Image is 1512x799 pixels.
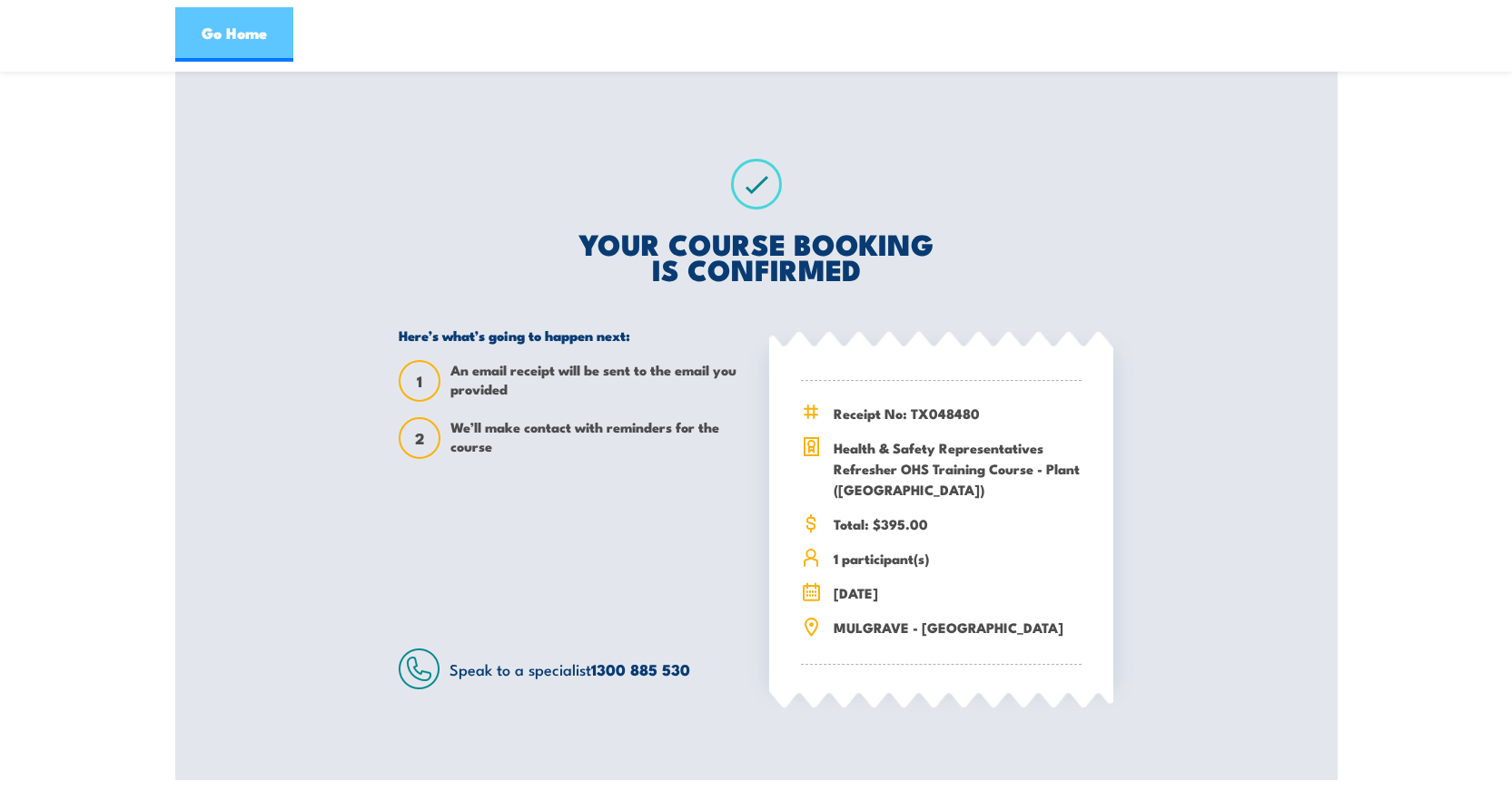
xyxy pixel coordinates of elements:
[450,360,743,402] span: An email receipt will be sent to the email you provided
[834,548,1082,569] span: 1 participant(s)
[400,429,439,448] span: 2
[834,617,1082,638] span: MULGRAVE - [GEOGRAPHIC_DATA]
[450,658,690,680] span: Speak to a specialist
[834,582,1082,603] span: [DATE]
[175,7,293,62] a: Go Home
[450,417,743,459] span: We’ll make contact with reminders for the course
[591,658,690,681] a: 1300 885 530
[834,437,1082,500] span: Health & Safety Representatives Refresher OHS Training Course - Plant ([GEOGRAPHIC_DATA])
[834,403,1082,424] span: Receipt No: TX048480
[399,230,1113,281] h2: YOUR COURSE BOOKING IS CONFIRMED
[834,513,1082,534] span: Total: $395.00
[399,326,743,344] h5: Here’s what’s going to happen next:
[400,372,439,391] span: 1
